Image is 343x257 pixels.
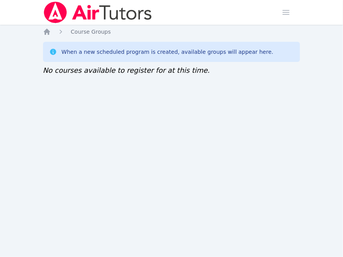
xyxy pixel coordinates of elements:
[43,2,153,23] img: Air Tutors
[43,66,210,74] span: No courses available to register for at this time.
[62,48,274,56] div: When a new scheduled program is created, available groups will appear here.
[43,28,300,36] nav: Breadcrumb
[71,29,111,35] span: Course Groups
[71,28,111,36] a: Course Groups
